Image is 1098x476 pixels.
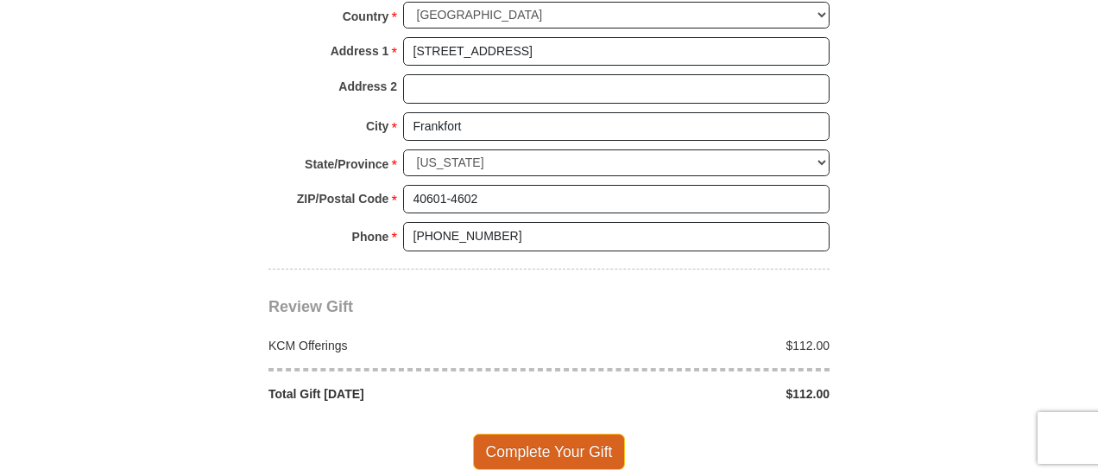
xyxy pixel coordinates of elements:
[338,74,397,98] strong: Address 2
[305,152,388,176] strong: State/Province
[331,39,389,63] strong: Address 1
[268,298,353,315] span: Review Gift
[549,385,839,403] div: $112.00
[343,4,389,29] strong: Country
[352,225,389,249] strong: Phone
[366,114,388,138] strong: City
[297,187,389,211] strong: ZIP/Postal Code
[260,385,550,403] div: Total Gift [DATE]
[473,434,626,470] span: Complete Your Gift
[549,337,839,354] div: $112.00
[260,337,550,354] div: KCM Offerings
